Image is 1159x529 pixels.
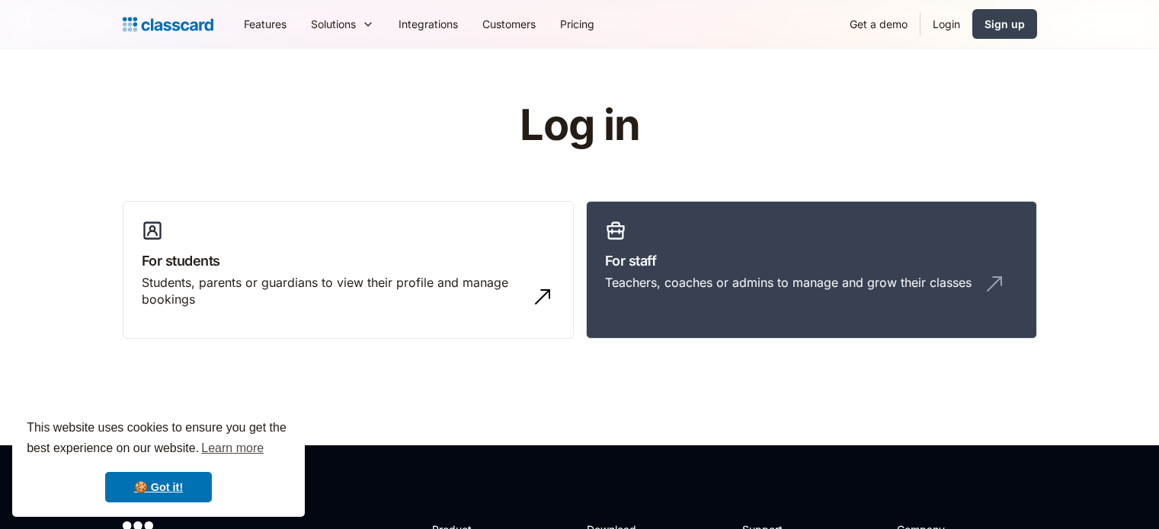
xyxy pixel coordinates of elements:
[12,404,305,517] div: cookieconsent
[105,472,212,502] a: dismiss cookie message
[605,274,972,291] div: Teachers, coaches or admins to manage and grow their classes
[311,16,356,32] div: Solutions
[920,7,972,41] a: Login
[27,419,290,460] span: This website uses cookies to ensure you get the best experience on our website.
[299,7,386,41] div: Solutions
[548,7,607,41] a: Pricing
[232,7,299,41] a: Features
[386,7,470,41] a: Integrations
[985,16,1025,32] div: Sign up
[972,9,1037,39] a: Sign up
[605,250,1018,271] h3: For staff
[586,201,1037,339] a: For staffTeachers, coaches or admins to manage and grow their classes
[142,250,555,271] h3: For students
[123,201,574,339] a: For studentsStudents, parents or guardians to view their profile and manage bookings
[470,7,548,41] a: Customers
[199,437,266,460] a: learn more about cookies
[123,14,213,35] a: home
[338,102,821,149] h1: Log in
[142,274,524,308] div: Students, parents or guardians to view their profile and manage bookings
[837,7,920,41] a: Get a demo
